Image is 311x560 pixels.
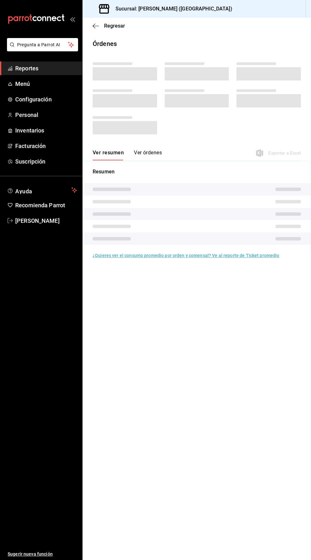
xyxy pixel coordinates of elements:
[104,23,125,29] span: Regresar
[93,39,117,48] div: Órdenes
[15,111,77,119] span: Personal
[134,150,162,160] button: Ver órdenes
[110,5,232,13] h3: Sucursal: [PERSON_NAME] ([GEOGRAPHIC_DATA])
[15,201,77,209] span: Recomienda Parrot
[15,126,77,135] span: Inventarios
[15,64,77,73] span: Reportes
[7,38,78,51] button: Pregunta a Parrot AI
[15,142,77,150] span: Facturación
[93,23,125,29] button: Regresar
[8,551,77,557] span: Sugerir nueva función
[70,16,75,22] button: open_drawer_menu
[4,46,78,53] a: Pregunta a Parrot AI
[15,216,77,225] span: [PERSON_NAME]
[93,150,124,160] button: Ver resumen
[93,150,162,160] div: navigation tabs
[15,95,77,104] span: Configuración
[15,157,77,166] span: Suscripción
[15,80,77,88] span: Menú
[93,253,279,258] a: ¿Quieres ver el consumo promedio por orden y comensal? Ve al reporte de Ticket promedio
[93,168,301,176] p: Resumen
[15,186,69,194] span: Ayuda
[17,42,68,48] span: Pregunta a Parrot AI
